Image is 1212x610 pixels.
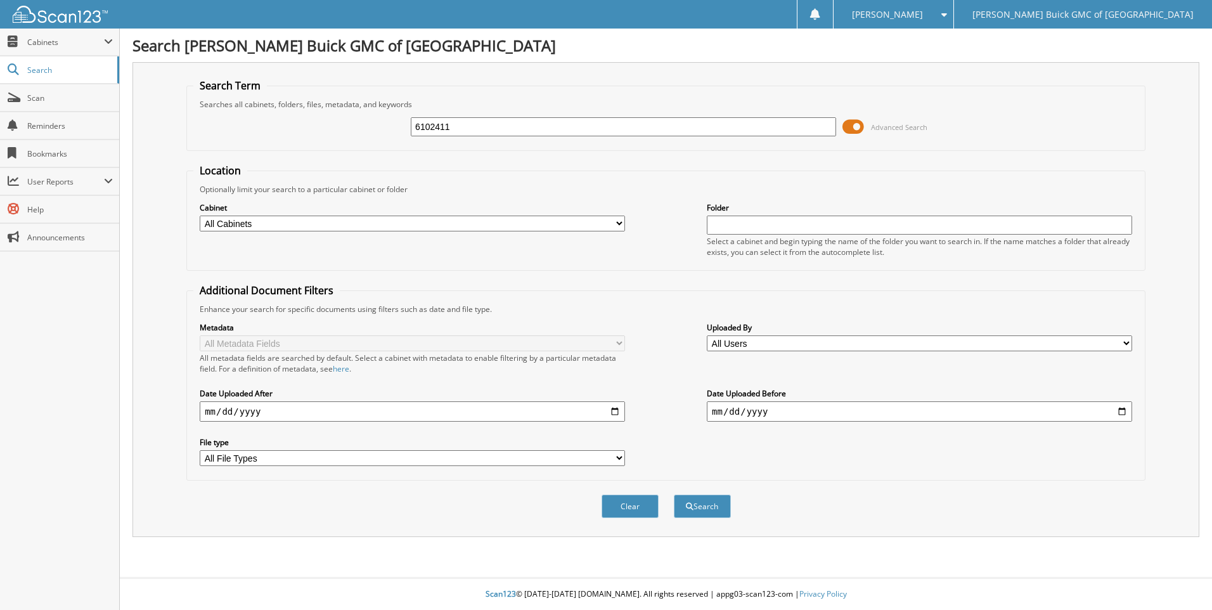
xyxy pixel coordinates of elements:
[200,401,625,422] input: start
[193,79,267,93] legend: Search Term
[200,388,625,399] label: Date Uploaded After
[871,122,927,132] span: Advanced Search
[799,588,847,599] a: Privacy Policy
[486,588,516,599] span: Scan123
[27,204,113,215] span: Help
[333,363,349,374] a: here
[193,164,247,178] legend: Location
[707,388,1132,399] label: Date Uploaded Before
[200,322,625,333] label: Metadata
[132,35,1199,56] h1: Search [PERSON_NAME] Buick GMC of [GEOGRAPHIC_DATA]
[27,65,111,75] span: Search
[972,11,1194,18] span: [PERSON_NAME] Buick GMC of [GEOGRAPHIC_DATA]
[707,322,1132,333] label: Uploaded By
[193,283,340,297] legend: Additional Document Filters
[27,120,113,131] span: Reminders
[27,176,104,187] span: User Reports
[120,579,1212,610] div: © [DATE]-[DATE] [DOMAIN_NAME]. All rights reserved | appg03-scan123-com |
[674,495,731,518] button: Search
[602,495,659,518] button: Clear
[193,184,1138,195] div: Optionally limit your search to a particular cabinet or folder
[193,304,1138,315] div: Enhance your search for specific documents using filters such as date and file type.
[707,236,1132,257] div: Select a cabinet and begin typing the name of the folder you want to search in. If the name match...
[27,37,104,48] span: Cabinets
[707,401,1132,422] input: end
[193,99,1138,110] div: Searches all cabinets, folders, files, metadata, and keywords
[707,202,1132,213] label: Folder
[1149,549,1212,610] iframe: Chat Widget
[27,93,113,103] span: Scan
[200,437,625,448] label: File type
[27,232,113,243] span: Announcements
[13,6,108,23] img: scan123-logo-white.svg
[200,353,625,374] div: All metadata fields are searched by default. Select a cabinet with metadata to enable filtering b...
[852,11,923,18] span: [PERSON_NAME]
[27,148,113,159] span: Bookmarks
[200,202,625,213] label: Cabinet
